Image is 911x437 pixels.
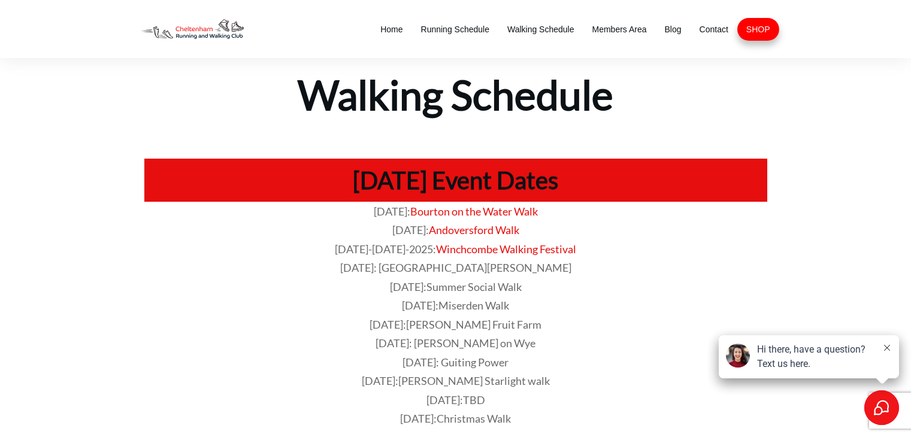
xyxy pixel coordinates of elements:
span: [PERSON_NAME] Fruit Farm [406,318,541,331]
span: [DATE]: [GEOGRAPHIC_DATA][PERSON_NAME] [340,261,571,274]
a: Members Area [592,21,646,38]
span: [DATE]: [390,280,522,293]
span: [DATE]: [400,412,511,425]
a: SHOP [746,21,770,38]
span: Christmas Walk [437,412,511,425]
span: [DATE]-[DATE]-2025: [335,242,436,256]
span: [DATE]: [362,374,550,387]
a: Bourton on the Water Walk [410,205,538,218]
span: [DATE]: [374,205,410,218]
span: Summer Social Walk [426,280,522,293]
span: TBD [463,393,485,406]
span: [DATE]: Guiting Power [402,356,509,369]
a: Winchcombe Walking Festival [436,242,576,256]
span: [DATE]: [392,223,429,236]
a: Contact [700,21,728,38]
span: [DATE]: [PERSON_NAME] on Wye [376,336,535,350]
span: Miserden Walk [438,299,509,312]
a: Blog [665,21,682,38]
a: Andoversford Walk [429,223,519,236]
a: Walking Schedule [507,21,574,38]
a: Running Schedule [421,21,489,38]
a: Home [380,21,402,38]
span: [DATE]: [426,393,485,406]
span: [DATE]: [402,299,509,312]
h1: Walking Schedule [133,59,779,121]
h1: [DATE] Event Dates [150,165,761,196]
span: [DATE]: [370,318,541,331]
span: [PERSON_NAME] Starlight walk [398,374,550,387]
img: Decathlon [132,12,253,46]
